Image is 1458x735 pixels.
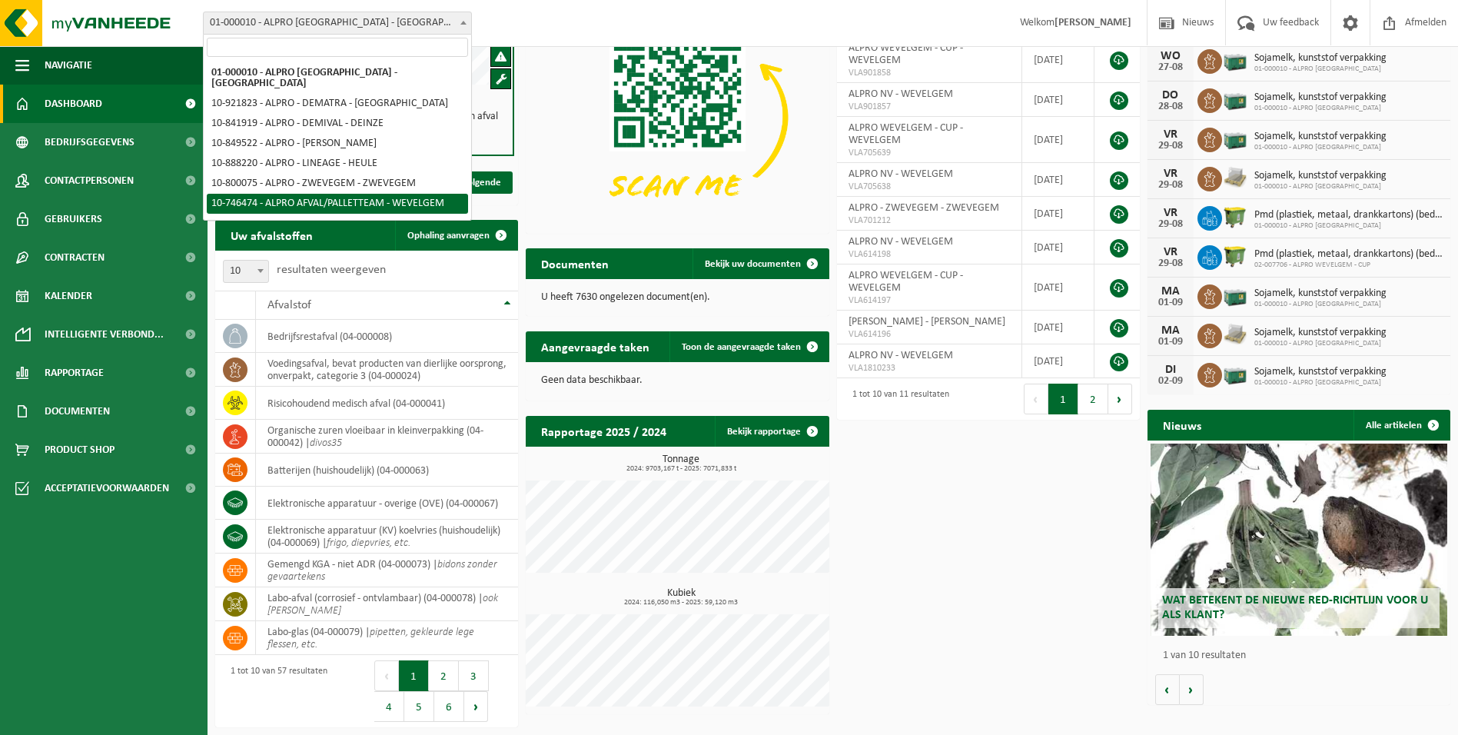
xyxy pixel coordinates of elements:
span: Pmd (plastiek, metaal, drankkartons) (bedrijven) [1254,248,1443,261]
td: gemengd KGA - niet ADR (04-000073) | [256,554,518,587]
li: 10-841919 - ALPRO - DEMIVAL - DEINZE [207,114,468,134]
td: labo-glas (04-000079) | [256,621,518,655]
i: frigo, diepvries, etc. [327,537,410,549]
img: PB-LB-0680-HPE-GN-01 [1222,361,1248,387]
span: ALPRO WEVELGEM - CUP - WEVELGEM [849,270,963,294]
button: 1 [399,660,429,691]
i: ook [PERSON_NAME] [267,593,498,617]
span: Ophaling aanvragen [407,231,490,241]
img: WB-1100-HPE-GN-50 [1222,243,1248,269]
td: labo-afval (corrosief - ontvlambaar) (04-000078) | [256,587,518,621]
p: 1 van 10 resultaten [1163,650,1443,661]
span: ALPRO WEVELGEM - CUP - WEVELGEM [849,42,963,66]
span: 01-000010 - ALPRO [GEOGRAPHIC_DATA] [1254,182,1387,191]
span: Sojamelk, kunststof verpakking [1254,52,1387,65]
button: 1 [1048,384,1078,414]
div: 02-09 [1155,376,1186,387]
div: MA [1155,285,1186,298]
td: [DATE] [1022,83,1094,117]
i: pipetten, gekleurde lege flessen, etc. [267,627,474,650]
span: Toon de aangevraagde taken [682,342,801,352]
button: 2 [429,660,459,691]
span: VLA614197 [849,294,1010,307]
label: resultaten weergeven [277,264,386,276]
div: 1 tot 10 van 11 resultaten [845,382,949,416]
button: Previous [1024,384,1048,414]
span: Documenten [45,392,110,431]
td: elektronische apparatuur (KV) koelvries (huishoudelijk) (04-000069) | [256,520,518,554]
span: VLA614196 [849,328,1010,341]
td: [DATE] [1022,344,1094,378]
td: batterijen (huishoudelijk) (04-000063) [256,454,518,487]
a: Wat betekent de nieuwe RED-richtlijn voor u als klant? [1151,444,1447,636]
span: VLA901857 [849,101,1010,113]
td: elektronische apparatuur - overige (OVE) (04-000067) [256,487,518,520]
span: Sojamelk, kunststof verpakking [1254,366,1387,378]
span: Sojamelk, kunststof verpakking [1254,91,1387,104]
img: PB-LB-0680-HPE-GN-01 [1222,125,1248,151]
a: Alle artikelen [1353,410,1449,441]
p: Geen data beschikbaar. [541,375,813,386]
i: bidons zonder gevaartekens [267,559,497,583]
span: Bekijk uw documenten [705,259,801,269]
div: 1 tot 10 van 57 resultaten [223,659,327,723]
button: 3 [459,660,489,691]
h2: Rapportage 2025 / 2024 [526,416,682,446]
div: 01-09 [1155,337,1186,348]
button: Next [464,691,488,722]
td: [DATE] [1022,117,1094,163]
img: PB-LB-0680-HPE-GN-01 [1222,47,1248,73]
div: VR [1155,207,1186,219]
img: Download de VHEPlus App [526,3,829,231]
div: VR [1155,246,1186,258]
button: Vorige [1155,674,1180,705]
button: 6 [434,691,464,722]
div: 28-08 [1155,101,1186,112]
span: Navigatie [45,46,92,85]
div: 29-08 [1155,141,1186,151]
i: divos35 [310,437,342,449]
span: ALPRO WEVELGEM - CUP - WEVELGEM [849,122,963,146]
span: VLA705638 [849,181,1010,193]
td: risicohoudend medisch afval (04-000041) [256,387,518,420]
span: Sojamelk, kunststof verpakking [1254,288,1387,300]
td: organische zuren vloeibaar in kleinverpakking (04-000042) | [256,420,518,454]
span: Sojamelk, kunststof verpakking [1254,327,1387,339]
div: WO [1155,50,1186,62]
td: [DATE] [1022,197,1094,231]
span: Acceptatievoorwaarden [45,469,169,507]
li: 10-921823 - ALPRO - DEMATRA - [GEOGRAPHIC_DATA] [207,94,468,114]
span: 2024: 116,050 m3 - 2025: 59,120 m3 [533,599,829,607]
span: VLA614198 [849,248,1010,261]
span: Kalender [45,277,92,315]
td: voedingsafval, bevat producten van dierlijke oorsprong, onverpakt, categorie 3 (04-000024) [256,353,518,387]
button: Next [1108,384,1132,414]
li: 10-746474 - ALPRO AFVAL/PALLETTEAM - WEVELGEM [207,194,468,214]
span: [PERSON_NAME] - [PERSON_NAME] [849,316,1005,328]
span: ALPRO NV - WEVELGEM [849,350,953,361]
span: Wat betekent de nieuwe RED-richtlijn voor u als klant? [1162,594,1428,621]
span: 01-000010 - ALPRO NV - WEVELGEM [204,12,471,34]
span: Contactpersonen [45,161,134,200]
span: Rapportage [45,354,104,392]
span: 02-007706 - ALPRO WEVELGEM - CUP [1254,261,1443,270]
h2: Aangevraagde taken [526,331,665,361]
td: [DATE] [1022,163,1094,197]
div: DO [1155,89,1186,101]
span: ALPRO - ZWEVEGEM - ZWEVEGEM [849,202,999,214]
span: ALPRO NV - WEVELGEM [849,88,953,100]
h2: Documenten [526,248,624,278]
span: 10 [224,261,268,282]
img: PB-LB-0680-HPE-GN-01 [1222,282,1248,308]
span: 01-000010 - ALPRO [GEOGRAPHIC_DATA] [1254,143,1387,152]
button: Volgende [1180,674,1204,705]
h2: Uw afvalstoffen [215,220,328,250]
span: 01-000010 - ALPRO [GEOGRAPHIC_DATA] [1254,300,1387,309]
li: 10-849522 - ALPRO - [PERSON_NAME] [207,134,468,154]
strong: [PERSON_NAME] [1054,17,1131,28]
button: 5 [404,691,434,722]
img: LP-PA-00000-WDN-11 [1222,321,1248,348]
h3: Kubiek [533,588,829,607]
span: Afvalstof [267,299,311,311]
h3: Tonnage [533,454,829,473]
